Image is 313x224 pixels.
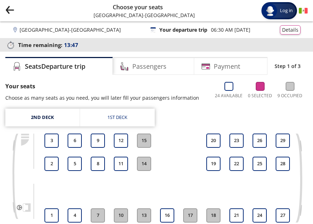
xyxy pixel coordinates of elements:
[114,208,128,223] button: 10
[229,134,244,148] button: 23
[206,157,221,171] button: 19
[137,134,151,148] button: 15
[160,208,174,223] button: 16
[5,94,199,101] p: Choose as many seats as you need, you will later fill your passengers information
[5,40,308,50] p: Time remaining :
[5,82,199,90] p: Your seats
[253,134,267,148] button: 26
[277,7,296,14] span: Log in
[253,157,267,171] button: 25
[276,134,290,148] button: 29
[211,26,250,33] p: 06:30 AM [DATE]
[215,93,243,99] p: 24 Available
[64,41,78,49] span: 13:47
[214,62,240,71] h4: Payment
[280,25,301,35] button: Details
[159,26,207,33] p: Your departure trip
[132,62,166,71] h4: Passengers
[68,157,82,171] button: 5
[276,208,290,223] button: 27
[183,208,197,223] button: 17
[206,208,221,223] button: 18
[114,157,128,171] button: 11
[137,208,151,223] button: 13
[25,62,85,71] h4: Seats Departure trip
[5,5,14,16] button: back
[68,134,82,148] button: 6
[229,157,244,171] button: 22
[114,134,128,148] button: 12
[206,134,221,148] button: 20
[248,93,272,99] p: 0 Selected
[91,208,105,223] button: 7
[91,157,105,171] button: 8
[44,134,59,148] button: 3
[44,157,59,171] button: 2
[276,157,290,171] button: 28
[94,11,182,19] p: [GEOGRAPHIC_DATA] - [GEOGRAPHIC_DATA]
[137,157,151,171] button: 14
[5,109,80,126] a: 2nd deck
[44,208,59,223] button: 1
[68,208,82,223] button: 4
[253,208,267,223] button: 24
[94,3,182,11] p: Choose your seats
[80,109,155,126] a: 1st deck
[299,6,308,15] button: Español
[20,26,121,33] p: [GEOGRAPHIC_DATA] - [GEOGRAPHIC_DATA]
[107,114,127,121] div: 1st deck
[229,208,244,223] button: 21
[275,62,301,70] p: Step 1 of 3
[91,134,105,148] button: 9
[277,93,302,99] p: 9 Occupied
